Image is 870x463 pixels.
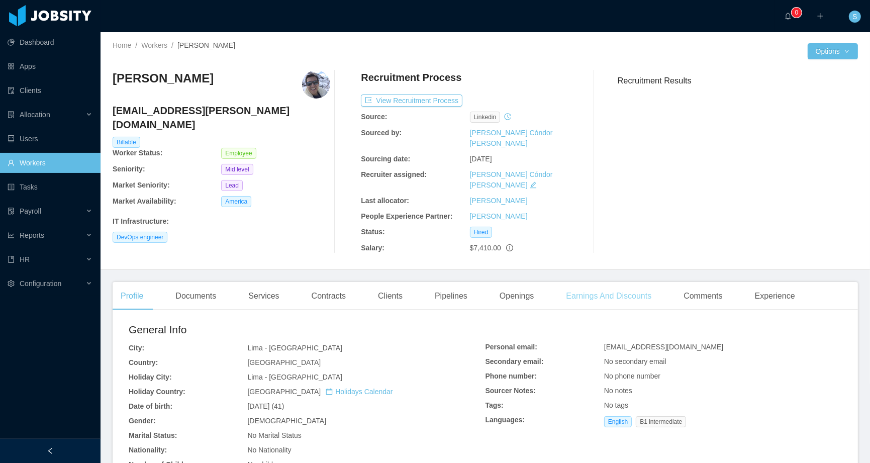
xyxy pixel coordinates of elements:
[361,129,402,137] b: Sourced by:
[113,137,140,148] span: Billable
[604,372,660,380] span: No phone number
[113,149,162,157] b: Worker Status:
[247,431,301,439] span: No Marital Status
[240,282,287,310] div: Services
[747,282,803,310] div: Experience
[361,197,409,205] b: Last allocator:
[20,231,44,239] span: Reports
[361,212,452,220] b: People Experience Partner:
[604,400,842,411] div: No tags
[604,357,666,365] span: No secondary email
[221,180,243,191] span: Lead
[113,104,330,132] h4: [EMAIL_ADDRESS][PERSON_NAME][DOMAIN_NAME]
[171,41,173,49] span: /
[361,95,462,107] button: icon: exportView Recruitment Process
[20,207,41,215] span: Payroll
[361,97,462,105] a: icon: exportView Recruitment Process
[8,56,92,76] a: icon: appstoreApps
[470,227,493,238] span: Hired
[470,129,553,147] a: [PERSON_NAME] Cóndor [PERSON_NAME]
[247,402,284,410] span: [DATE] (41)
[8,177,92,197] a: icon: profileTasks
[785,13,792,20] i: icon: bell
[470,155,492,163] span: [DATE]
[852,11,857,23] span: S
[326,388,393,396] a: icon: calendarHolidays Calendar
[470,212,528,220] a: [PERSON_NAME]
[302,70,330,99] img: 4e004680-d92d-11ea-a9bf-95edfa62eee3_664be16930887-400w.png
[8,256,15,263] i: icon: book
[129,417,156,425] b: Gender:
[604,343,723,351] span: [EMAIL_ADDRESS][DOMAIN_NAME]
[361,228,384,236] b: Status:
[221,164,253,175] span: Mid level
[486,357,544,365] b: Secondary email:
[20,255,30,263] span: HR
[129,402,172,410] b: Date of birth:
[486,372,537,380] b: Phone number:
[247,417,326,425] span: [DEMOGRAPHIC_DATA]
[8,129,92,149] a: icon: robotUsers
[8,280,15,287] i: icon: setting
[129,446,167,454] b: Nationality:
[113,70,214,86] h3: [PERSON_NAME]
[113,181,170,189] b: Market Seniority:
[129,344,144,352] b: City:
[361,70,461,84] h4: Recruitment Process
[504,113,511,120] i: icon: history
[221,196,251,207] span: America
[167,282,224,310] div: Documents
[304,282,354,310] div: Contracts
[361,170,427,178] b: Recruiter assigned:
[8,208,15,215] i: icon: file-protect
[486,387,536,395] b: Sourcer Notes:
[129,373,172,381] b: Holiday City:
[20,280,61,288] span: Configuration
[247,388,393,396] span: [GEOGRAPHIC_DATA]
[470,112,501,123] span: linkedin
[221,148,256,159] span: Employee
[361,113,387,121] b: Source:
[370,282,411,310] div: Clients
[486,416,525,424] b: Languages:
[129,322,486,338] h2: General Info
[141,41,167,49] a: Workers
[604,387,632,395] span: No notes
[247,373,342,381] span: Lima - [GEOGRAPHIC_DATA]
[427,282,475,310] div: Pipelines
[808,43,858,59] button: Optionsicon: down
[636,416,686,427] span: B1 intermediate
[470,244,501,252] span: $7,410.00
[129,388,185,396] b: Holiday Country:
[247,358,321,366] span: [GEOGRAPHIC_DATA]
[817,13,824,20] i: icon: plus
[113,197,176,205] b: Market Availability:
[8,32,92,52] a: icon: pie-chartDashboard
[558,282,659,310] div: Earnings And Discounts
[177,41,235,49] span: [PERSON_NAME]
[8,153,92,173] a: icon: userWorkers
[129,431,177,439] b: Marital Status:
[135,41,137,49] span: /
[486,401,504,409] b: Tags:
[361,155,410,163] b: Sourcing date:
[486,343,538,351] b: Personal email:
[492,282,542,310] div: Openings
[604,416,632,427] span: English
[8,80,92,101] a: icon: auditClients
[326,388,333,395] i: icon: calendar
[8,232,15,239] i: icon: line-chart
[113,165,145,173] b: Seniority:
[113,282,151,310] div: Profile
[675,282,730,310] div: Comments
[506,244,513,251] span: info-circle
[113,232,167,243] span: DevOps engineer
[470,197,528,205] a: [PERSON_NAME]
[530,181,537,189] i: icon: edit
[20,111,50,119] span: Allocation
[8,111,15,118] i: icon: solution
[113,217,169,225] b: IT Infrastructure :
[361,244,384,252] b: Salary:
[618,74,858,87] h3: Recruitment Results
[247,344,342,352] span: Lima - [GEOGRAPHIC_DATA]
